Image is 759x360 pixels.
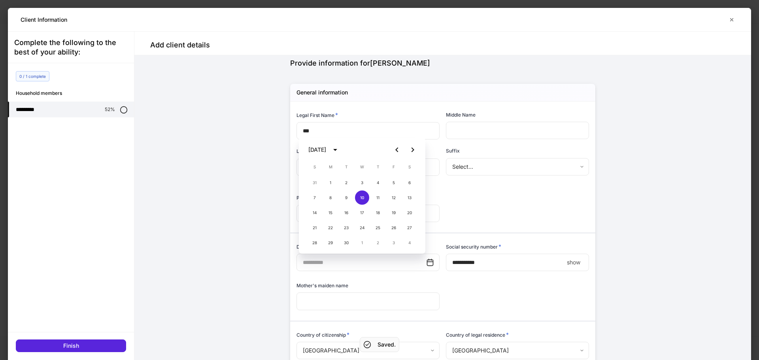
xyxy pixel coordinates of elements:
[402,205,417,220] button: 20
[339,175,353,190] button: 2
[150,40,210,50] h4: Add client details
[308,159,322,175] span: Sunday
[329,143,342,156] button: calendar view is open, switch to year view
[371,159,385,175] span: Thursday
[296,89,348,96] h5: General information
[402,190,417,205] button: 13
[339,205,353,220] button: 16
[371,190,385,205] button: 11
[308,221,322,235] button: 21
[446,147,460,155] h6: Suffix
[308,190,322,205] button: 7
[355,159,369,175] span: Wednesday
[387,190,401,205] button: 12
[296,282,348,289] h6: Mother's maiden name
[63,343,79,349] div: Finish
[402,175,417,190] button: 6
[355,175,369,190] button: 3
[355,190,369,205] button: 10
[355,221,369,235] button: 24
[21,16,67,24] h5: Client Information
[446,243,501,251] h6: Social security number
[387,175,401,190] button: 5
[387,221,401,235] button: 26
[323,205,338,220] button: 15
[387,236,401,250] button: 3
[323,236,338,250] button: 29
[14,38,128,57] div: Complete the following to the best of your ability:
[387,159,401,175] span: Friday
[16,339,126,352] button: Finish
[371,205,385,220] button: 18
[308,236,322,250] button: 28
[339,159,353,175] span: Tuesday
[339,221,353,235] button: 23
[402,221,417,235] button: 27
[308,205,322,220] button: 14
[323,159,338,175] span: Monday
[402,159,417,175] span: Saturday
[296,243,328,251] h6: Date of birth
[290,58,595,68] div: Provide information for [PERSON_NAME]
[371,236,385,250] button: 2
[378,341,396,349] h5: Saved.
[323,190,338,205] button: 8
[389,142,405,158] button: Previous month
[446,331,509,339] h6: Country of legal residence
[371,175,385,190] button: 4
[296,331,349,339] h6: Country of citizenship
[402,236,417,250] button: 4
[308,175,322,190] button: 31
[323,175,338,190] button: 1
[446,158,589,175] div: Select...
[296,194,350,202] h6: Preferred name or alias
[339,190,353,205] button: 9
[323,221,338,235] button: 22
[446,342,589,359] div: [GEOGRAPHIC_DATA]
[446,111,476,119] h6: Middle Name
[371,221,385,235] button: 25
[296,147,338,155] h6: Legal Last Name
[16,71,49,81] div: 0 / 1 complete
[16,89,134,97] h6: Household members
[308,146,326,154] div: [DATE]
[387,205,401,220] button: 19
[405,142,421,158] button: Next month
[296,111,338,119] h6: Legal First Name
[355,205,369,220] button: 17
[105,106,115,113] p: 52%
[567,258,580,266] p: show
[355,236,369,250] button: 1
[296,342,439,359] div: [GEOGRAPHIC_DATA]
[339,236,353,250] button: 30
